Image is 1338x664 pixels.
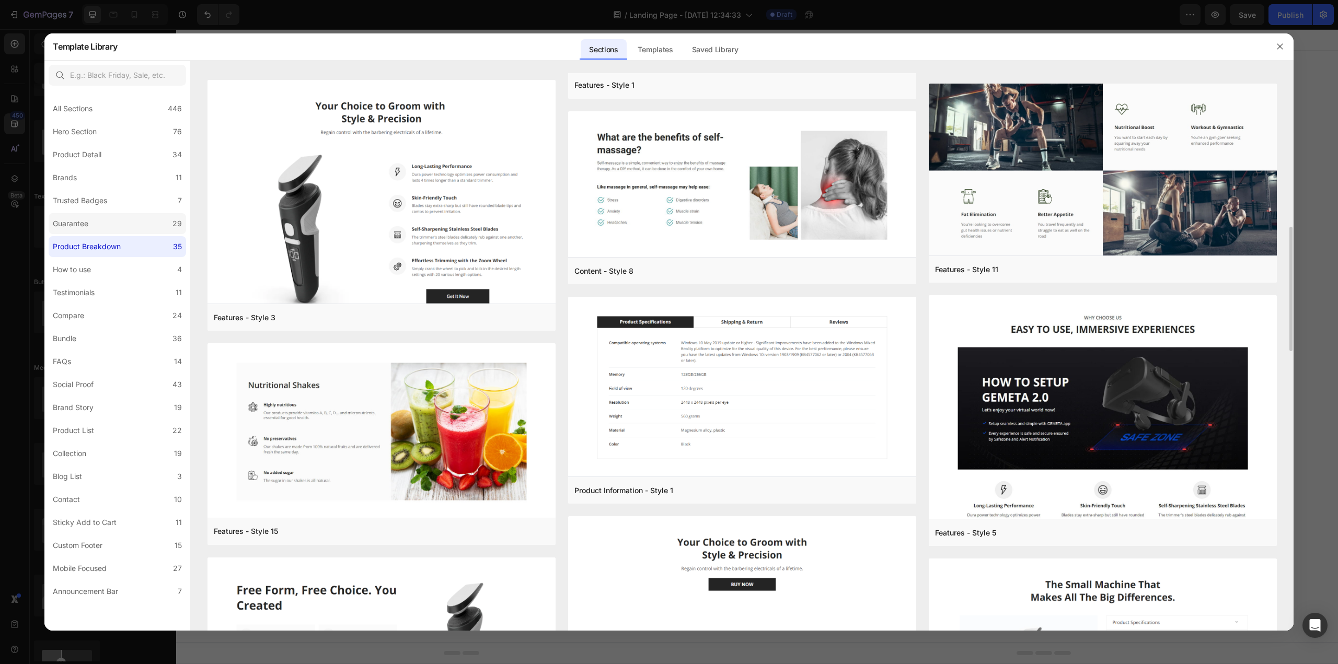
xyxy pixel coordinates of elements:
div: 11 [539,42,555,54]
p: Day [493,59,506,72]
div: Open Intercom Messenger [1302,613,1328,638]
div: Guarantee [53,217,88,230]
div: Sticky Add to Cart [53,516,117,529]
div: 15 [175,539,182,552]
span: from URL or image [549,153,605,162]
div: Bundle [53,332,76,345]
div: 38 [644,42,668,54]
span: then drag & drop elements [619,153,697,162]
div: Choose templates [468,139,532,150]
div: Add blank section [627,139,691,150]
div: Saved Library [684,39,747,60]
p: Minute [589,59,610,72]
input: E.g.: Black Friday, Sale, etc. [49,65,186,86]
div: Product Information - Style 1 [574,484,673,497]
div: Features - Style 11 [935,263,998,276]
div: 76 [173,125,182,138]
div: How to use [53,263,91,276]
div: 7 [178,194,182,207]
div: 19 [174,447,182,460]
div: 4 [177,263,182,276]
div: Sections [581,39,626,60]
div: 29 [172,217,182,230]
div: 14 [174,355,182,368]
div: 22 [589,42,610,54]
div: Hero Section [53,125,97,138]
div: Product List [53,424,94,437]
div: Announcement Bar [53,585,118,598]
div: Compare [53,309,84,322]
div: Product Detail [53,148,101,161]
div: Contact [53,493,80,506]
div: 01 [493,42,506,54]
div: Features - Style 3 [214,311,275,324]
div: Blog List [53,470,82,483]
div: 3 [177,470,182,483]
span: Add section [556,117,606,127]
div: Social Proof [53,378,94,391]
div: 11 [176,171,182,184]
div: 36 [172,332,182,345]
div: 22 [172,424,182,437]
div: Content - Style 8 [574,265,633,277]
div: 43 [172,378,182,391]
div: All Sections [53,102,93,115]
div: 34 [172,148,182,161]
div: Generate layout [550,139,605,150]
div: FAQs [53,355,71,368]
div: Features - Style 1 [574,79,635,91]
div: 11 [176,516,182,529]
div: 7 [178,585,182,598]
p: Second [644,59,668,72]
div: Product Breakdown [53,240,121,253]
div: Brand Story [53,401,94,414]
div: Brands [53,171,77,184]
h2: Template Library [53,33,117,60]
div: Collection [53,447,86,460]
div: 10 [174,493,182,506]
div: Templates [629,39,681,60]
div: Features - Style 5 [935,527,996,539]
div: 446 [168,102,182,115]
div: Mobile Focused [53,562,107,575]
div: 19 [174,401,182,414]
div: 27 [173,562,182,575]
div: Testimonials [53,286,95,299]
div: 24 [172,309,182,322]
div: Trusted Badges [53,194,107,207]
div: 11 [176,286,182,299]
div: Features - Style 15 [214,525,278,538]
span: inspired by CRO experts [464,153,535,162]
p: Hour [539,59,555,72]
div: Custom Footer [53,539,102,552]
div: 35 [173,240,182,253]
